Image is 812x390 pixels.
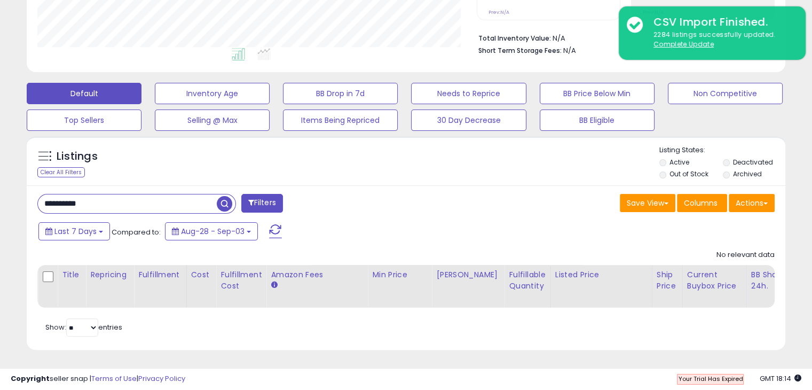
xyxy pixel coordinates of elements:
[563,45,576,56] span: N/A
[45,322,122,332] span: Show: entries
[241,194,283,213] button: Filters
[91,373,137,384] a: Terms of Use
[165,222,258,240] button: Aug-28 - Sep-03
[57,149,98,164] h5: Listings
[488,9,509,15] small: Prev: N/A
[659,145,785,155] p: Listing States:
[38,222,110,240] button: Last 7 Days
[669,169,708,178] label: Out of Stock
[271,280,277,290] small: Amazon Fees.
[684,198,718,208] span: Columns
[11,374,185,384] div: seller snap | |
[669,158,689,167] label: Active
[11,373,50,384] strong: Copyright
[668,83,783,104] button: Non Competitive
[436,269,500,280] div: [PERSON_NAME]
[27,110,141,131] button: Top Sellers
[411,110,526,131] button: 30 Day Decrease
[138,269,182,280] div: Fulfillment
[155,110,270,131] button: Selling @ Max
[478,31,767,44] li: N/A
[478,34,551,43] b: Total Inventory Value:
[271,269,363,280] div: Amazon Fees
[283,110,398,131] button: Items Being Repriced
[90,269,129,280] div: Repricing
[653,40,714,49] u: Complete Update
[645,14,798,30] div: CSV Import Finished.
[687,269,742,292] div: Current Buybox Price
[620,194,675,212] button: Save View
[155,83,270,104] button: Inventory Age
[760,373,801,384] span: 2025-09-11 18:14 GMT
[732,169,761,178] label: Archived
[677,194,727,212] button: Columns
[540,83,655,104] button: BB Price Below Min
[716,250,775,260] div: No relevant data
[540,110,655,131] button: BB Eligible
[657,269,678,292] div: Ship Price
[729,194,775,212] button: Actions
[54,226,97,237] span: Last 7 Days
[751,269,790,292] div: BB Share 24h.
[283,83,398,104] button: BB Drop in 7d
[478,46,562,55] b: Short Term Storage Fees:
[27,83,141,104] button: Default
[181,226,245,237] span: Aug-28 - Sep-03
[112,227,161,237] span: Compared to:
[509,269,546,292] div: Fulfillable Quantity
[732,158,772,167] label: Deactivated
[191,269,212,280] div: Cost
[645,30,798,50] div: 2284 listings successfully updated.
[372,269,427,280] div: Min Price
[220,269,262,292] div: Fulfillment Cost
[678,375,743,383] span: Your Trial Has Expired
[555,269,648,280] div: Listed Price
[138,373,185,384] a: Privacy Policy
[411,83,526,104] button: Needs to Reprice
[37,167,85,177] div: Clear All Filters
[62,269,81,280] div: Title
